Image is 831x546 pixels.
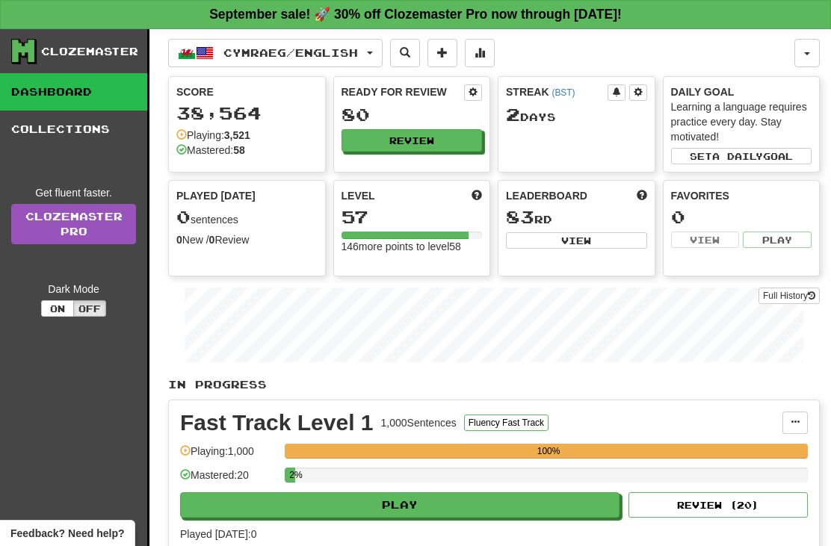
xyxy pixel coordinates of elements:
[506,208,647,227] div: rd
[506,232,647,249] button: View
[743,232,812,248] button: Play
[180,444,277,468] div: Playing: 1,000
[11,204,136,244] a: ClozemasterPro
[289,444,808,459] div: 100%
[381,415,457,430] div: 1,000 Sentences
[176,128,250,143] div: Playing:
[342,208,483,226] div: 57
[671,84,812,99] div: Daily Goal
[472,188,482,203] span: Score more points to level up
[342,188,375,203] span: Level
[73,300,106,317] button: Off
[342,129,483,152] button: Review
[176,84,318,99] div: Score
[342,84,465,99] div: Ready for Review
[176,206,191,227] span: 0
[637,188,647,203] span: This week in points, UTC
[180,528,256,540] span: Played [DATE]: 0
[41,300,74,317] button: On
[342,239,483,254] div: 146 more points to level 58
[628,492,808,518] button: Review (20)
[464,415,549,431] button: Fluency Fast Track
[168,377,820,392] p: In Progress
[176,104,318,122] div: 38,564
[176,188,256,203] span: Played [DATE]
[11,282,136,297] div: Dark Mode
[506,188,587,203] span: Leaderboard
[465,39,495,67] button: More stats
[506,105,647,125] div: Day s
[506,84,608,99] div: Streak
[223,46,358,59] span: Cymraeg / English
[176,143,245,158] div: Mastered:
[10,526,124,541] span: Open feedback widget
[224,129,250,141] strong: 3,521
[289,468,295,483] div: 2%
[390,39,420,67] button: Search sentences
[176,234,182,246] strong: 0
[41,44,138,59] div: Clozemaster
[506,206,534,227] span: 83
[176,208,318,227] div: sentences
[671,208,812,226] div: 0
[552,87,575,98] a: (BST)
[209,7,622,22] strong: September sale! 🚀 30% off Clozemaster Pro now through [DATE]!
[176,232,318,247] div: New / Review
[342,105,483,124] div: 80
[759,288,820,304] button: Full History
[427,39,457,67] button: Add sentence to collection
[180,468,277,492] div: Mastered: 20
[671,188,812,203] div: Favorites
[671,232,740,248] button: View
[233,144,245,156] strong: 58
[209,234,215,246] strong: 0
[506,104,520,125] span: 2
[712,151,763,161] span: a daily
[11,185,136,200] div: Get fluent faster.
[180,412,374,434] div: Fast Track Level 1
[168,39,383,67] button: Cymraeg/English
[180,492,620,518] button: Play
[671,148,812,164] button: Seta dailygoal
[671,99,812,144] div: Learning a language requires practice every day. Stay motivated!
